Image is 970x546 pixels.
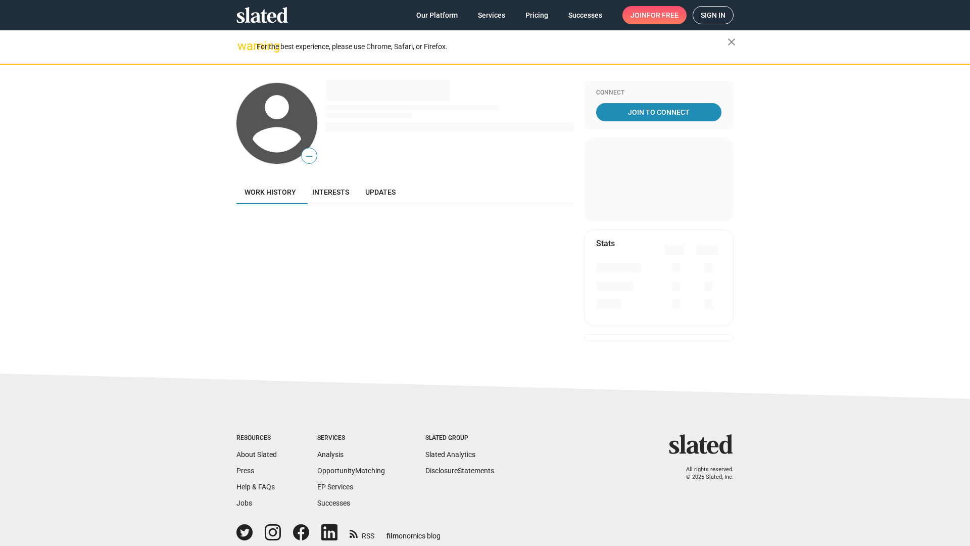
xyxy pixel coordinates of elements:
a: Analysis [317,450,344,459]
mat-icon: close [725,36,738,48]
a: About Slated [236,450,277,459]
span: Pricing [525,6,548,24]
a: Press [236,467,254,475]
span: Interests [312,188,349,196]
a: RSS [350,525,374,541]
div: Services [317,434,385,442]
mat-icon: warning [237,40,250,52]
a: Updates [357,180,404,204]
span: Join [630,6,678,24]
a: Work history [236,180,304,204]
div: Resources [236,434,277,442]
a: Joinfor free [622,6,687,24]
a: Join To Connect [596,103,721,121]
span: Work history [245,188,296,196]
div: Connect [596,89,721,97]
a: Pricing [517,6,556,24]
span: Updates [365,188,396,196]
a: OpportunityMatching [317,467,385,475]
p: All rights reserved. © 2025 Slated, Inc. [675,466,734,481]
a: Help & FAQs [236,483,275,491]
span: — [302,150,317,163]
a: Slated Analytics [425,450,475,459]
a: Services [470,6,513,24]
span: film [386,532,399,540]
a: Jobs [236,499,252,507]
a: DisclosureStatements [425,467,494,475]
span: Sign in [701,7,725,24]
a: Successes [317,499,350,507]
a: Interests [304,180,357,204]
span: for free [647,6,678,24]
a: Our Platform [408,6,466,24]
span: Our Platform [416,6,458,24]
a: EP Services [317,483,353,491]
a: filmonomics blog [386,523,441,541]
span: Successes [568,6,602,24]
div: For the best experience, please use Chrome, Safari, or Firefox. [257,40,727,54]
span: Join To Connect [598,103,719,121]
div: Slated Group [425,434,494,442]
mat-card-title: Stats [596,238,615,249]
a: Sign in [693,6,734,24]
a: Successes [560,6,610,24]
span: Services [478,6,505,24]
